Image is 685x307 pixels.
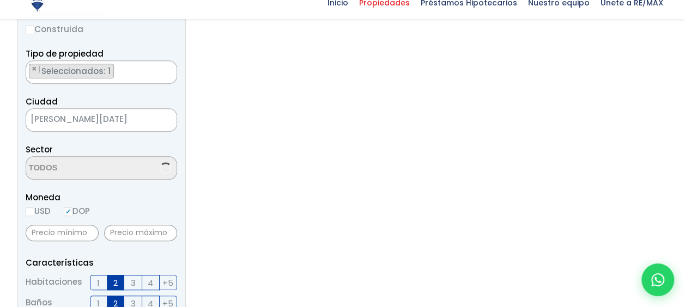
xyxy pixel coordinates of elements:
[32,64,37,74] span: ×
[104,225,177,241] input: Precio máximo
[26,207,34,216] input: USD
[26,144,53,155] span: Sector
[160,115,166,125] span: ×
[64,207,72,216] input: DOP
[149,112,166,129] button: Remove all items
[26,112,149,127] span: SANTO DOMINGO DE GUZMÁN
[26,256,177,269] p: Características
[29,64,40,74] button: Remove item
[165,64,171,74] span: ×
[26,225,99,241] input: Precio mínimo
[165,64,171,75] button: Remove all items
[97,276,100,290] span: 1
[26,204,51,218] label: USD
[64,204,90,218] label: DOP
[26,48,104,59] span: Tipo de propiedad
[26,26,34,34] input: Construida
[29,64,114,78] li: APARTAMENTO
[26,96,58,107] span: Ciudad
[40,65,113,77] span: Seleccionados: 1
[131,276,136,290] span: 3
[148,276,153,290] span: 4
[26,22,177,36] label: Construida
[26,108,177,132] span: SANTO DOMINGO DE GUZMÁN
[26,275,82,290] span: Habitaciones
[26,61,32,84] textarea: Search
[26,191,177,204] span: Moneda
[113,276,118,290] span: 2
[162,276,173,290] span: +5
[26,157,132,180] textarea: Search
